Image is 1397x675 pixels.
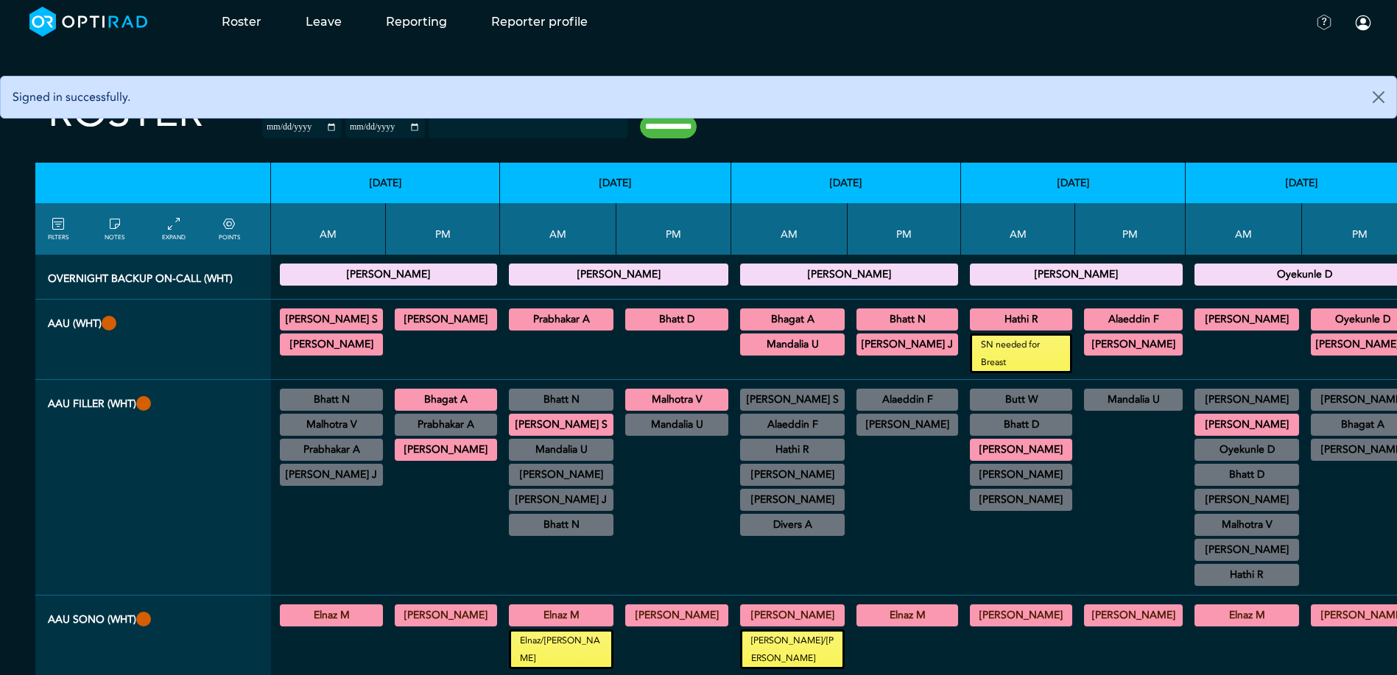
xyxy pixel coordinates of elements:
summary: [PERSON_NAME] [627,607,726,624]
summary: [PERSON_NAME] [972,491,1070,509]
summary: Bhatt N [511,516,611,534]
th: [DATE] [731,163,961,203]
a: collapse/expand entries [162,216,186,242]
th: AAU FILLER (WHT) [35,380,271,596]
summary: [PERSON_NAME] [742,466,842,484]
div: CT Trauma & Urgent/MRI Trauma & Urgent 08:30 - 13:30 [1194,414,1299,436]
div: General US 13:30 - 18:30 [395,604,497,626]
small: SN needed for Breast [972,336,1070,371]
div: CT Trauma & Urgent/MRI Trauma & Urgent 13:30 - 18:30 [625,389,728,411]
summary: [PERSON_NAME] [1086,607,1180,624]
div: CT Interventional MSK 11:00 - 12:00 [509,514,613,536]
summary: [PERSON_NAME] [859,416,956,434]
div: US General Paediatric 09:30 - 13:00 [740,439,845,461]
div: General US 08:30 - 13:00 [280,604,383,626]
div: Off Site 08:30 - 13:30 [970,464,1072,486]
div: General CT/General MRI/General XR/General NM 11:00 - 14:30 [740,514,845,536]
th: AM [731,203,848,255]
div: General US 08:30 - 13:00 [1194,604,1299,626]
summary: [PERSON_NAME] [397,311,495,328]
div: General US 13:30 - 18:30 [856,604,958,626]
summary: Oyekunle D [1197,441,1297,459]
summary: [PERSON_NAME] J [859,336,956,353]
th: AM [500,203,616,255]
div: General CT/General MRI/General XR 08:00 - 09:30 [280,389,383,411]
div: CT Trauma & Urgent/MRI Trauma & Urgent 08:30 - 13:30 [509,414,613,436]
div: CT Trauma & Urgent/MRI Trauma & Urgent 13:30 - 18:30 [1084,389,1183,411]
summary: [PERSON_NAME] J [511,491,611,509]
div: CT Trauma & Urgent/MRI Trauma & Urgent 08:30 - 13:30 [1194,308,1299,331]
div: CT Trauma & Urgent/MRI Trauma & Urgent 08:30 - 13:30 [280,308,383,331]
div: CT Trauma & Urgent/MRI Trauma & Urgent 13:30 - 18:30 [625,308,728,331]
div: MRI Urology 08:30 - 12:30 [280,439,383,461]
summary: Bhagat A [397,391,495,409]
summary: Mandalia U [627,416,726,434]
summary: Malhotra V [1197,516,1297,534]
div: CT Gastrointestinal/MRI Gastrointestinal 09:00 - 12:30 [970,489,1072,511]
summary: Mandalia U [742,336,842,353]
summary: [PERSON_NAME] [1197,491,1297,509]
div: CT Trauma & Urgent/MRI Trauma & Urgent 08:30 - 13:30 [740,308,845,331]
th: PM [1075,203,1186,255]
a: FILTERS [48,216,68,242]
div: General US 08:30 - 13:00 [509,604,613,626]
summary: Bhatt D [627,311,726,328]
summary: [PERSON_NAME] [972,441,1070,459]
summary: Elnaz M [511,607,611,624]
div: CT Trauma & Urgent/MRI Trauma & Urgent 13:30 - 18:30 [856,333,958,356]
th: [DATE] [271,163,500,203]
div: US Diagnostic MSK/US Interventional MSK 09:00 - 12:30 [1194,464,1299,486]
div: US Diagnostic MSK/US Interventional MSK/US General Adult 09:00 - 12:00 [509,439,613,461]
th: PM [386,203,500,255]
div: General US 13:00 - 16:30 [856,389,958,411]
summary: [PERSON_NAME] [1197,541,1297,559]
div: Overnight backup on-call 18:30 - 08:30 [280,264,497,286]
div: US Interventional MSK 08:30 - 11:00 [509,389,613,411]
div: Overnight backup on-call 18:30 - 08:30 [740,264,958,286]
div: CT Trauma & Urgent/MRI Trauma & Urgent 13:30 - 18:30 [856,308,958,331]
summary: Bhatt N [511,391,611,409]
div: General US 13:30 - 18:30 [625,604,728,626]
div: General CT 11:00 - 12:00 [1194,564,1299,586]
summary: Alaeddin F [1086,311,1180,328]
th: PM [616,203,731,255]
div: US Head & Neck/US Interventional H&N 09:15 - 12:15 [509,464,613,486]
div: General CT/General MRI/General XR 10:00 - 13:30 [740,464,845,486]
div: FLU General Paediatric 14:00 - 15:00 [625,414,728,436]
summary: [PERSON_NAME] [742,607,842,624]
summary: Elnaz M [282,607,381,624]
summary: [PERSON_NAME] J [282,466,381,484]
div: General CT/General MRI/General XR 09:30 - 11:30 [509,489,613,511]
div: General CT/General MRI/General XR 11:30 - 13:30 [280,464,383,486]
div: No specified Site 08:00 - 09:00 [1194,389,1299,411]
div: CT Trauma & Urgent/MRI Trauma & Urgent 08:30 - 13:30 [509,308,613,331]
div: Overnight backup on-call 18:30 - 08:30 [970,264,1183,286]
div: General CT/General MRI/General XR 13:30 - 18:30 [856,414,958,436]
summary: [PERSON_NAME] [1197,311,1297,328]
th: AM [961,203,1075,255]
th: [DATE] [500,163,731,203]
div: CT Trauma & Urgent/MRI Trauma & Urgent 13:30 - 18:30 [395,308,497,331]
div: CT Trauma & Urgent/MRI Trauma & Urgent 08:30 - 13:30 [970,308,1072,331]
div: General US/US Diagnostic MSK/US Gynaecology/US Interventional H&N/US Interventional MSK/US Interv... [280,414,383,436]
summary: Alaeddin F [742,416,842,434]
summary: [PERSON_NAME] [1086,336,1180,353]
input: null [430,119,504,132]
summary: [PERSON_NAME] [397,607,495,624]
summary: Prabhakar A [282,441,381,459]
summary: [PERSON_NAME] [742,491,842,509]
small: [PERSON_NAME]/[PERSON_NAME] [742,632,842,667]
div: General US 08:30 - 13:00 [740,604,845,626]
div: General US 08:30 - 13:00 [970,604,1072,626]
div: Breast 08:00 - 11:00 [740,389,845,411]
summary: Hathi R [742,441,842,459]
div: General CT/General MRI/General XR 10:00 - 12:30 [740,489,845,511]
button: Close [1361,77,1396,118]
summary: [PERSON_NAME] [1197,416,1297,434]
summary: [PERSON_NAME] [511,266,726,283]
summary: Elnaz M [859,607,956,624]
summary: Prabhakar A [511,311,611,328]
summary: [PERSON_NAME] S [511,416,611,434]
summary: [PERSON_NAME] [1197,391,1297,409]
th: [DATE] [961,163,1186,203]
